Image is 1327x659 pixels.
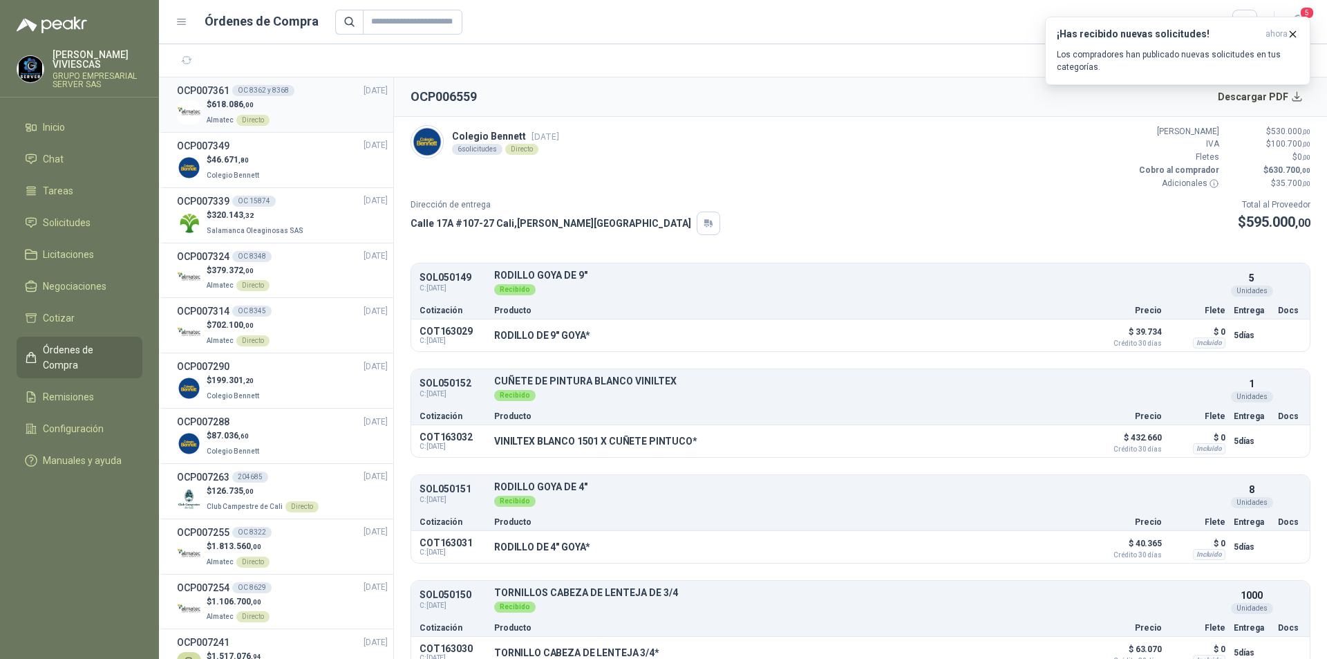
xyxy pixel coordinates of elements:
span: ahora [1265,28,1288,40]
div: Unidades [1231,603,1273,614]
p: Precio [1093,306,1162,315]
span: [DATE] [364,305,388,318]
span: ,80 [238,156,249,164]
span: ,00 [243,488,254,495]
div: Unidades [1231,497,1273,508]
img: Company Logo [177,156,201,180]
p: COT163030 [420,643,486,654]
span: [DATE] [364,526,388,539]
img: Company Logo [411,126,443,158]
p: $ [1238,212,1310,233]
p: $ 0 [1170,535,1225,552]
span: Almatec [207,281,234,289]
a: Chat [17,146,142,172]
p: Producto [494,306,1084,315]
span: Crédito 30 días [1093,446,1162,453]
span: 5 [1299,6,1315,19]
a: OCP007255OC 8322[DATE] Company Logo$1.813.560,00AlmatecDirecto [177,525,388,568]
p: Dirección de entrega [411,198,720,212]
a: Inicio [17,114,142,140]
p: $ [207,98,270,111]
span: ,20 [243,377,254,384]
span: [DATE] [364,84,388,98]
p: Entrega [1234,306,1270,315]
p: 5 días [1234,539,1270,555]
p: $ 40.365 [1093,535,1162,559]
span: 0 [1297,152,1310,162]
p: 5 días [1234,433,1270,449]
p: Flete [1170,624,1225,632]
p: Producto [494,518,1084,526]
img: Company Logo [177,487,201,511]
span: 320.143 [211,210,254,220]
p: COT163031 [420,537,486,548]
span: 595.000 [1246,214,1310,230]
span: 199.301 [211,375,254,385]
p: $ [207,429,262,443]
div: Directo [236,335,270,346]
p: Precio [1093,518,1162,526]
p: Los compradores han publicado nuevas solicitudes en tus categorías. [1057,48,1299,73]
span: Club Campestre de Cali [207,503,283,510]
span: 1.106.700 [211,597,261,606]
p: Cobro al comprador [1136,164,1219,177]
p: Fletes [1136,151,1219,164]
p: $ [1227,177,1310,190]
span: 630.700 [1268,165,1310,175]
p: Total al Proveedor [1238,198,1310,212]
p: 5 [1249,270,1254,286]
h3: OCP007339 [177,194,229,209]
span: [DATE] [364,194,388,207]
p: GRUPO EMPRESARIAL SERVER SAS [53,72,142,89]
p: Flete [1170,306,1225,315]
span: [DATE] [364,636,388,649]
p: SOL050151 [420,484,486,494]
span: Colegio Bennett [207,447,259,455]
h3: ¡Has recibido nuevas solicitudes! [1057,28,1260,40]
p: IVA [1136,138,1219,151]
span: 618.086 [211,100,254,109]
span: Negociaciones [43,279,106,294]
span: Crédito 30 días [1093,340,1162,347]
img: Company Logo [177,321,201,345]
img: Company Logo [177,100,201,124]
div: OC 8362 y 8368 [232,85,294,96]
p: Flete [1170,518,1225,526]
div: OC 8348 [232,251,272,262]
p: Cotización [420,306,486,315]
p: $ [207,209,306,222]
span: 530.000 [1271,127,1310,136]
span: ,00 [1302,180,1310,187]
p: RODILLO DE 9" GOYA* [494,330,590,341]
span: C: [DATE] [420,494,486,505]
a: Licitaciones [17,241,142,268]
div: Unidades [1231,286,1273,297]
p: SOL050149 [420,272,486,283]
span: 702.100 [211,320,254,330]
p: [PERSON_NAME] VIVIESCAS [53,50,142,69]
span: Almatec [207,613,234,620]
button: 5 [1286,10,1310,35]
p: $ [207,319,270,332]
img: Logo peakr [17,17,87,33]
a: OCP007314OC 8345[DATE] Company Logo$702.100,00AlmatecDirecto [177,304,388,347]
p: Producto [494,624,1084,632]
div: Directo [236,611,270,622]
div: Recibido [494,390,536,401]
span: Almatec [207,558,234,566]
span: C: [DATE] [420,337,486,345]
a: Configuración [17,416,142,442]
p: $ [207,485,319,498]
p: Docs [1278,624,1301,632]
span: ,32 [243,212,254,219]
a: Tareas [17,178,142,204]
p: $ [1227,138,1310,151]
p: $ [207,595,270,609]
button: ¡Has recibido nuevas solicitudes!ahora Los compradores han publicado nuevas solicitudes en tus ca... [1045,17,1310,85]
p: 8 [1249,482,1254,497]
p: 1 [1249,376,1254,391]
span: [DATE] [364,470,388,483]
span: ,00 [1302,128,1310,136]
p: Producto [494,412,1084,420]
a: OCP007349[DATE] Company Logo$46.671,80Colegio Bennett [177,138,388,182]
